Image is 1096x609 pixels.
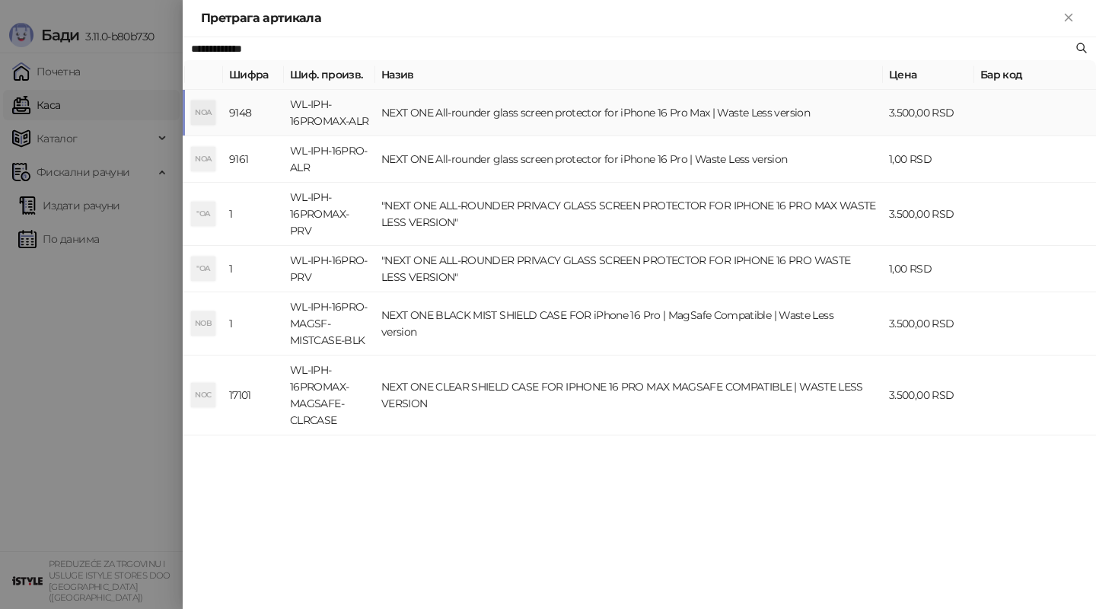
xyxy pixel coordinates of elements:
div: NOA [191,147,215,171]
div: Претрага артикала [201,9,1059,27]
td: 1 [223,183,284,246]
td: 3.500,00 RSD [883,90,974,136]
td: 3.500,00 RSD [883,356,974,435]
td: WL-IPH-16PROMAX-MAGSAFE-CLRCASE [284,356,375,435]
td: WL-IPH-16PRO- ALR [284,136,375,183]
td: NEXT ONE CLEAR SHIELD CASE FOR IPHONE 16 PRO MAX MAGSAFE COMPATIBLE | WASTE LESS VERSION [375,356,883,435]
div: NOA [191,100,215,125]
td: 9161 [223,136,284,183]
td: 17101 [223,356,284,435]
td: 1,00 RSD [883,246,974,292]
td: 9148 [223,90,284,136]
div: NOB [191,311,215,336]
td: NEXT ONE All-rounder glass screen protector for iPhone 16 Pro | Waste Less version [375,136,883,183]
td: "NEXT ONE ALL-ROUNDER PRIVACY GLASS SCREEN PROTECTOR FOR IPHONE 16 PRO WASTE LESS VERSION" [375,246,883,292]
th: Шиф. произв. [284,60,375,90]
td: NEXT ONE All-rounder glass screen protector for iPhone 16 Pro Max | Waste Less version [375,90,883,136]
th: Шифра [223,60,284,90]
td: 1 [223,292,284,356]
th: Бар код [974,60,1096,90]
td: 3.500,00 RSD [883,183,974,246]
td: WL-IPH-16PRO-PRV [284,246,375,292]
td: WL-IPH-16PRO-MAGSF-MISTCASE-BLK [284,292,375,356]
td: 1 [223,246,284,292]
div: "OA [191,257,215,281]
td: NEXT ONE BLACK MIST SHIELD CASE FOR iPhone 16 Pro | MagSafe Compatible | Waste Less version [375,292,883,356]
td: 1,00 RSD [883,136,974,183]
td: WL-IPH-16PROMAX-ALR [284,90,375,136]
button: Close [1059,9,1078,27]
td: 3.500,00 RSD [883,292,974,356]
div: NOC [191,383,215,407]
td: WL-IPH-16PROMAX-PRV [284,183,375,246]
th: Назив [375,60,883,90]
div: "OA [191,202,215,226]
th: Цена [883,60,974,90]
td: "NEXT ONE ALL-ROUNDER PRIVACY GLASS SCREEN PROTECTOR FOR IPHONE 16 PRO MAX WASTE LESS VERSION" [375,183,883,246]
